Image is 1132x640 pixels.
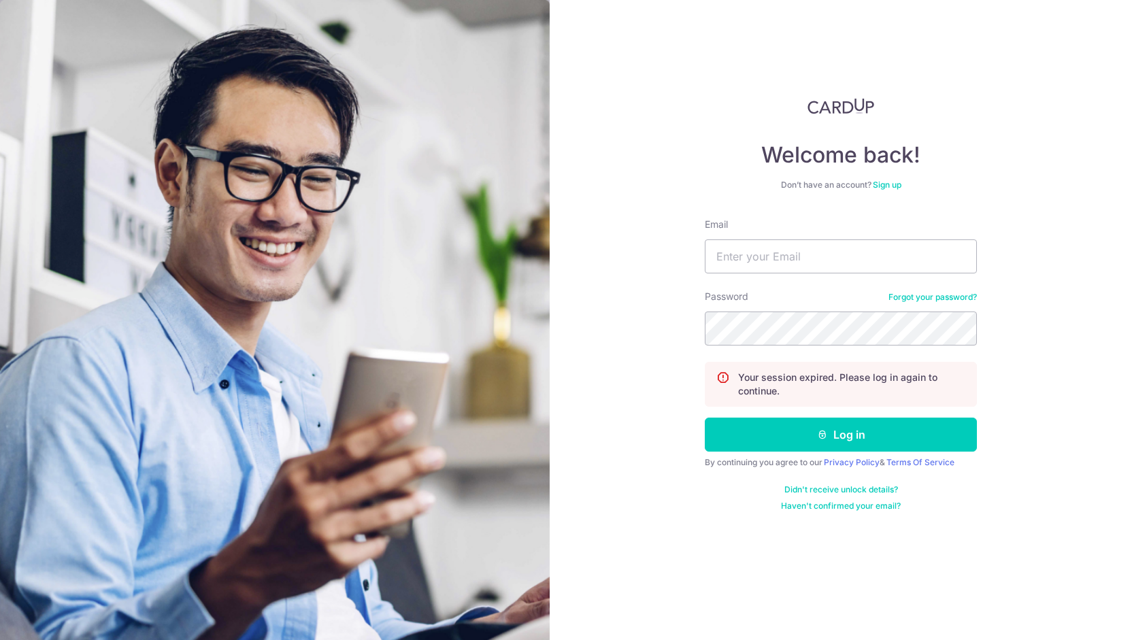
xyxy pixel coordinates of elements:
p: Your session expired. Please log in again to continue. [738,371,965,398]
a: Forgot your password? [888,292,977,303]
img: CardUp Logo [808,98,874,114]
h4: Welcome back! [705,141,977,169]
label: Password [705,290,748,303]
a: Terms Of Service [886,457,954,467]
a: Sign up [873,180,901,190]
div: By continuing you agree to our & [705,457,977,468]
button: Log in [705,418,977,452]
a: Haven't confirmed your email? [781,501,901,511]
input: Enter your Email [705,239,977,273]
div: Don’t have an account? [705,180,977,190]
a: Privacy Policy [824,457,880,467]
a: Didn't receive unlock details? [784,484,898,495]
label: Email [705,218,728,231]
